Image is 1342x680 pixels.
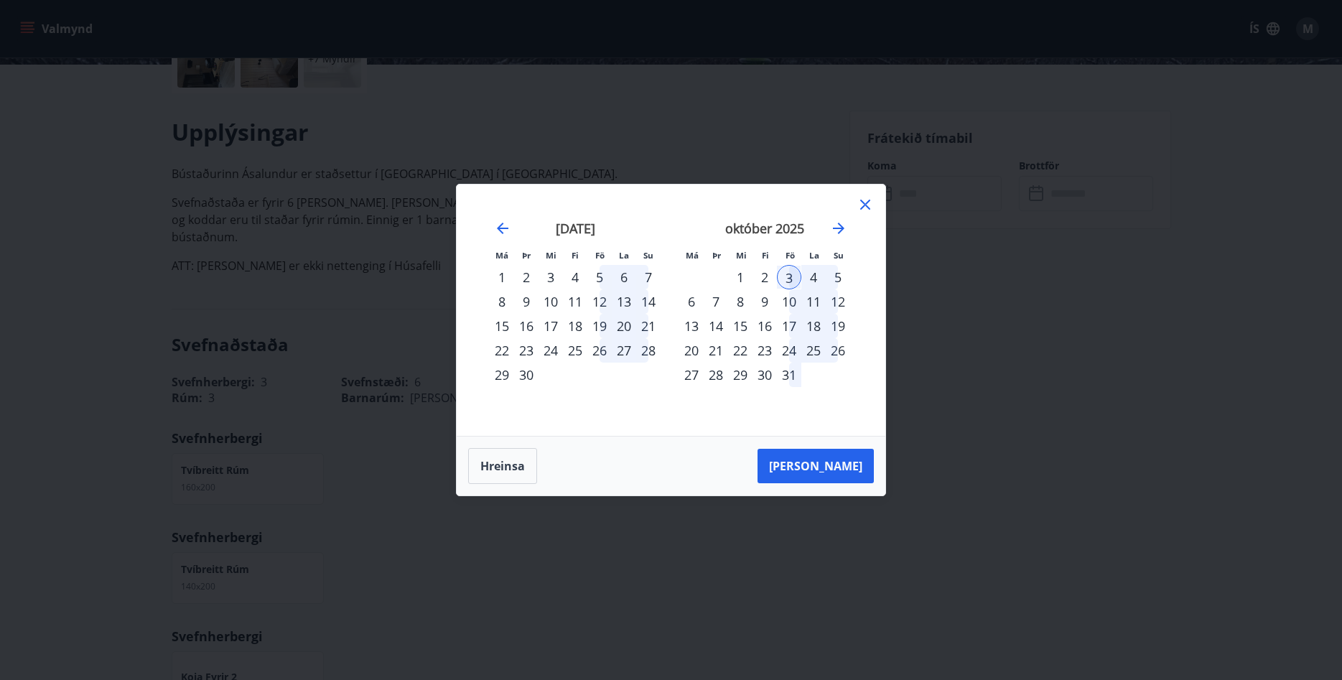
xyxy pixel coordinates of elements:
[704,314,728,338] td: Choose þriðjudagur, 14. október 2025 as your check-in date. It’s available.
[777,289,801,314] td: Choose föstudagur, 10. október 2025 as your check-in date. It’s available.
[712,250,721,261] small: Þr
[752,363,777,387] div: 30
[777,289,801,314] div: 10
[514,314,539,338] td: Choose þriðjudagur, 16. september 2025 as your check-in date. It’s available.
[728,265,752,289] td: Choose miðvikudagur, 1. október 2025 as your check-in date. It’s available.
[679,314,704,338] div: 13
[679,314,704,338] td: Choose mánudagur, 13. október 2025 as your check-in date. It’s available.
[563,289,587,314] div: 11
[494,220,511,237] div: Move backward to switch to the previous month.
[612,289,636,314] div: 13
[679,338,704,363] td: Choose mánudagur, 20. október 2025 as your check-in date. It’s available.
[728,363,752,387] td: Choose miðvikudagur, 29. október 2025 as your check-in date. It’s available.
[612,314,636,338] div: 20
[704,338,728,363] div: 21
[777,363,801,387] div: 31
[539,289,563,314] td: Choose miðvikudagur, 10. september 2025 as your check-in date. It’s available.
[612,314,636,338] td: Choose laugardagur, 20. september 2025 as your check-in date. It’s available.
[679,363,704,387] div: 27
[490,338,514,363] div: 22
[490,363,514,387] td: Choose mánudagur, 29. september 2025 as your check-in date. It’s available.
[762,250,769,261] small: Fi
[612,265,636,289] td: Choose laugardagur, 6. september 2025 as your check-in date. It’s available.
[728,338,752,363] td: Choose miðvikudagur, 22. október 2025 as your check-in date. It’s available.
[752,338,777,363] div: 23
[801,338,826,363] td: Choose laugardagur, 25. október 2025 as your check-in date. It’s available.
[514,314,539,338] div: 16
[490,363,514,387] div: 29
[736,250,747,261] small: Mi
[728,338,752,363] div: 22
[514,265,539,289] td: Choose þriðjudagur, 2. september 2025 as your check-in date. It’s available.
[801,265,826,289] td: Choose laugardagur, 4. október 2025 as your check-in date. It’s available.
[777,338,801,363] div: 24
[563,338,587,363] div: 25
[801,289,826,314] td: Choose laugardagur, 11. október 2025 as your check-in date. It’s available.
[728,289,752,314] div: 8
[725,220,804,237] strong: október 2025
[786,250,795,261] small: Fö
[752,314,777,338] div: 16
[636,265,661,289] td: Choose sunnudagur, 7. september 2025 as your check-in date. It’s available.
[704,363,728,387] div: 28
[826,338,850,363] td: Choose sunnudagur, 26. október 2025 as your check-in date. It’s available.
[539,265,563,289] td: Choose miðvikudagur, 3. september 2025 as your check-in date. It’s available.
[587,289,612,314] div: 12
[728,363,752,387] div: 29
[758,449,874,483] button: [PERSON_NAME]
[612,289,636,314] td: Choose laugardagur, 13. september 2025 as your check-in date. It’s available.
[777,265,801,289] div: 3
[490,338,514,363] td: Choose mánudagur, 22. september 2025 as your check-in date. It’s available.
[801,314,826,338] div: 18
[490,265,514,289] td: Choose mánudagur, 1. september 2025 as your check-in date. It’s available.
[826,289,850,314] td: Choose sunnudagur, 12. október 2025 as your check-in date. It’s available.
[556,220,595,237] strong: [DATE]
[619,250,629,261] small: La
[636,314,661,338] div: 21
[752,289,777,314] td: Choose fimmtudagur, 9. október 2025 as your check-in date. It’s available.
[539,289,563,314] div: 10
[636,338,661,363] div: 28
[679,363,704,387] td: Choose mánudagur, 27. október 2025 as your check-in date. It’s available.
[801,265,826,289] div: 4
[752,338,777,363] td: Choose fimmtudagur, 23. október 2025 as your check-in date. It’s available.
[563,338,587,363] td: Choose fimmtudagur, 25. september 2025 as your check-in date. It’s available.
[752,265,777,289] div: 2
[704,289,728,314] td: Choose þriðjudagur, 7. október 2025 as your check-in date. It’s available.
[514,289,539,314] td: Choose þriðjudagur, 9. september 2025 as your check-in date. It’s available.
[595,250,605,261] small: Fö
[777,314,801,338] td: Choose föstudagur, 17. október 2025 as your check-in date. It’s available.
[801,289,826,314] div: 11
[563,265,587,289] div: 4
[546,250,556,261] small: Mi
[539,265,563,289] div: 3
[636,289,661,314] td: Choose sunnudagur, 14. september 2025 as your check-in date. It’s available.
[522,250,531,261] small: Þr
[826,338,850,363] div: 26
[704,338,728,363] td: Choose þriðjudagur, 21. október 2025 as your check-in date. It’s available.
[587,338,612,363] td: Choose föstudagur, 26. september 2025 as your check-in date. It’s available.
[679,289,704,314] div: 6
[728,265,752,289] div: 1
[643,250,653,261] small: Su
[572,250,579,261] small: Fi
[514,265,539,289] div: 2
[587,338,612,363] div: 26
[539,314,563,338] div: 17
[826,265,850,289] td: Choose sunnudagur, 5. október 2025 as your check-in date. It’s available.
[752,314,777,338] td: Choose fimmtudagur, 16. október 2025 as your check-in date. It’s available.
[563,314,587,338] td: Choose fimmtudagur, 18. september 2025 as your check-in date. It’s available.
[514,289,539,314] div: 9
[826,314,850,338] td: Choose sunnudagur, 19. október 2025 as your check-in date. It’s available.
[728,314,752,338] td: Choose miðvikudagur, 15. október 2025 as your check-in date. It’s available.
[826,289,850,314] div: 12
[728,314,752,338] div: 15
[495,250,508,261] small: Má
[826,314,850,338] div: 19
[686,250,699,261] small: Má
[728,289,752,314] td: Choose miðvikudagur, 8. október 2025 as your check-in date. It’s available.
[826,265,850,289] div: 5
[563,314,587,338] div: 18
[468,448,537,484] button: Hreinsa
[679,338,704,363] div: 20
